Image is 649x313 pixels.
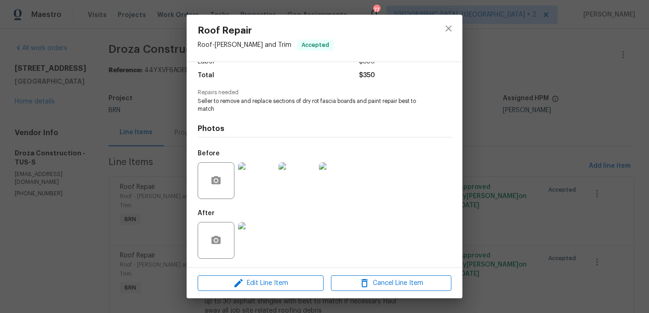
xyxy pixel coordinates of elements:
span: Roof - [PERSON_NAME] and Trim [198,42,291,48]
span: Accepted [298,40,333,50]
span: Total [198,69,214,82]
div: 77 [373,6,380,15]
h5: Before [198,150,220,157]
span: Seller to remove and replace sections of dry rot fascia boards and paint repair best to match [198,97,426,113]
span: $350 [359,55,375,68]
span: Labor [198,55,215,68]
span: Cancel Line Item [334,278,449,289]
h4: Photos [198,124,451,133]
button: close [438,17,460,40]
span: Roof Repair [198,26,334,36]
button: Cancel Line Item [331,275,451,291]
span: Edit Line Item [200,278,321,289]
span: Repairs needed [198,90,451,96]
button: Edit Line Item [198,275,324,291]
span: $350 [359,69,375,82]
h5: After [198,210,215,216]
